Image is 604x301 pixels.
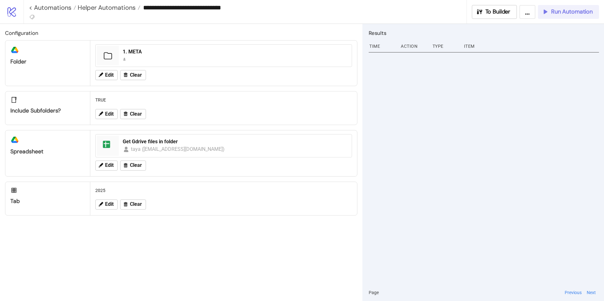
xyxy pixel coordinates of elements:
button: Edit [95,200,118,210]
div: Folder [10,58,85,65]
button: Edit [95,70,118,80]
span: Edit [105,201,114,207]
span: To Builder [485,8,511,15]
button: Edit [95,161,118,171]
div: Get Gdrive files in folder [123,138,348,145]
div: 2025 [93,184,355,196]
span: Edit [105,72,114,78]
h2: Configuration [5,29,357,37]
span: Clear [130,162,142,168]
span: Helper Automations [76,3,136,12]
span: Edit [105,162,114,168]
div: Type [432,40,459,52]
div: Spreadsheet [10,148,85,155]
div: Item [463,40,599,52]
button: Clear [120,109,146,119]
a: < Automations [29,4,76,11]
span: Edit [105,111,114,117]
button: Run Automation [538,5,599,19]
span: Clear [130,72,142,78]
div: taya ([EMAIL_ADDRESS][DOMAIN_NAME]) [131,145,225,153]
button: Previous [563,289,584,296]
button: Edit [95,109,118,119]
div: Tab [10,198,85,205]
div: TRUE [93,94,355,106]
button: Clear [120,70,146,80]
div: Action [400,40,427,52]
button: Clear [120,200,146,210]
h2: Results [369,29,599,37]
span: Clear [130,111,142,117]
span: Page [369,289,379,296]
button: Next [585,289,598,296]
button: ... [519,5,535,19]
span: Clear [130,201,142,207]
button: To Builder [472,5,517,19]
button: Clear [120,161,146,171]
a: Helper Automations [76,4,140,11]
div: Time [369,40,396,52]
div: 1. META [123,48,348,55]
span: Run Automation [551,8,593,15]
div: Include subfolders? [10,107,85,114]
